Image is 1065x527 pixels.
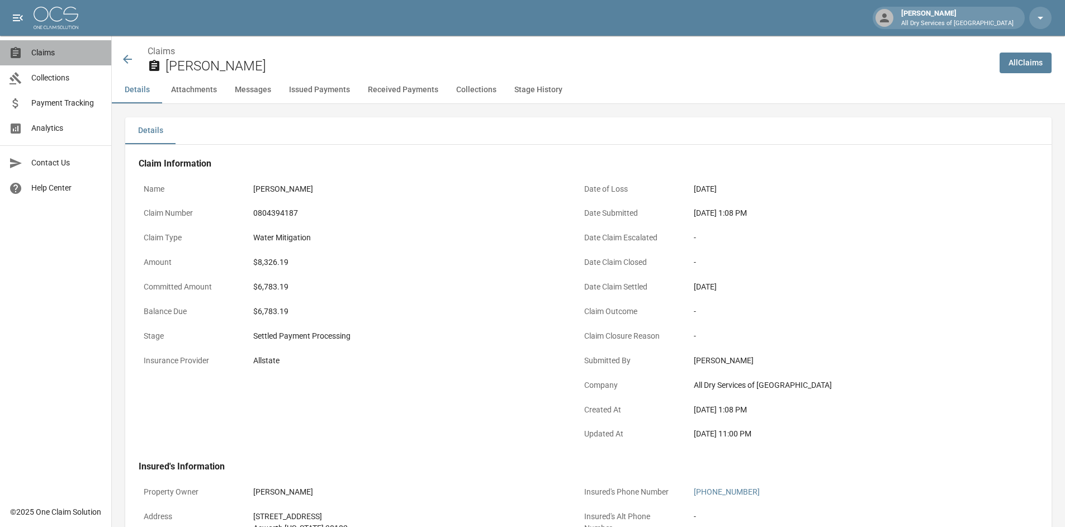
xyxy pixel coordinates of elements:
p: Name [139,178,239,200]
p: Insured's Phone Number [579,481,680,503]
button: open drawer [7,7,29,29]
p: Claim Outcome [579,301,680,322]
nav: breadcrumb [148,45,991,58]
div: [DATE] [694,183,1001,195]
p: Date Claim Escalated [579,227,680,249]
div: [DATE] 11:00 PM [694,428,1001,440]
button: Messages [226,77,280,103]
p: Insurance Provider [139,350,239,372]
h4: Claim Information [139,158,1006,169]
div: [PERSON_NAME] [897,8,1018,28]
p: Submitted By [579,350,680,372]
p: Date of Loss [579,178,680,200]
p: All Dry Services of [GEOGRAPHIC_DATA] [901,19,1014,29]
div: 0804394187 [253,207,561,219]
h4: Insured's Information [139,461,1006,472]
div: All Dry Services of [GEOGRAPHIC_DATA] [694,379,1001,391]
div: [DATE] 1:08 PM [694,207,1001,219]
p: Claim Closure Reason [579,325,680,347]
button: Issued Payments [280,77,359,103]
span: Contact Us [31,157,102,169]
div: - [694,232,1001,244]
div: [PERSON_NAME] [253,486,561,498]
img: ocs-logo-white-transparent.png [34,7,78,29]
a: AllClaims [1000,53,1052,73]
div: [DATE] 1:08 PM [694,404,1001,416]
span: Collections [31,72,102,84]
p: Created At [579,399,680,421]
div: $6,783.19 [253,306,561,317]
div: anchor tabs [112,77,1065,103]
p: Stage [139,325,239,347]
p: Date Submitted [579,202,680,224]
a: [PHONE_NUMBER] [694,487,760,496]
div: Allstate [253,355,561,367]
div: - [694,330,1001,342]
div: Water Mitigation [253,232,561,244]
span: Analytics [31,122,102,134]
div: - [694,511,1001,523]
div: © 2025 One Claim Solution [10,506,101,517]
button: Attachments [162,77,226,103]
button: Received Payments [359,77,447,103]
p: Balance Due [139,301,239,322]
span: Help Center [31,182,102,194]
h2: [PERSON_NAME] [165,58,991,74]
div: - [694,306,1001,317]
div: [STREET_ADDRESS] [253,511,561,523]
p: Date Claim Closed [579,251,680,273]
div: $6,783.19 [253,281,561,293]
span: Payment Tracking [31,97,102,109]
button: Details [112,77,162,103]
button: Details [125,117,176,144]
p: Updated At [579,423,680,445]
div: [PERSON_NAME] [253,183,561,195]
p: Property Owner [139,481,239,503]
p: Company [579,374,680,396]
div: $8,326.19 [253,257,561,268]
div: [DATE] [694,281,1001,293]
span: Claims [31,47,102,59]
div: - [694,257,1001,268]
p: Claim Type [139,227,239,249]
p: Committed Amount [139,276,239,298]
a: Claims [148,46,175,56]
div: Settled Payment Processing [253,330,561,342]
div: [PERSON_NAME] [694,355,1001,367]
button: Collections [447,77,505,103]
p: Date Claim Settled [579,276,680,298]
button: Stage History [505,77,571,103]
p: Amount [139,251,239,273]
p: Claim Number [139,202,239,224]
div: details tabs [125,117,1052,144]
